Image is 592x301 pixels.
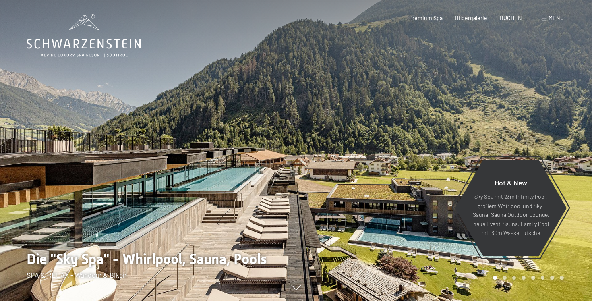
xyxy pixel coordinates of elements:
div: Carousel Page 3 [512,276,516,280]
a: Premium Spa [409,15,443,21]
p: Sky Spa mit 23m Infinity Pool, großem Whirlpool und Sky-Sauna, Sauna Outdoor Lounge, neue Event-S... [472,192,549,238]
a: BUCHEN [500,15,522,21]
div: Carousel Page 4 [522,276,526,280]
div: Carousel Pagination [490,276,563,280]
div: Carousel Page 8 [560,276,564,280]
a: Hot & New Sky Spa mit 23m Infinity Pool, großem Whirlpool und Sky-Sauna, Sauna Outdoor Lounge, ne... [455,159,567,257]
span: Menü [549,15,564,21]
span: Hot & New [495,178,527,187]
a: Bildergalerie [455,15,487,21]
div: Carousel Page 2 [503,276,507,280]
div: Carousel Page 1 (Current Slide) [493,276,497,280]
div: Carousel Page 6 [541,276,545,280]
div: Carousel Page 7 [550,276,554,280]
div: Carousel Page 5 [531,276,535,280]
